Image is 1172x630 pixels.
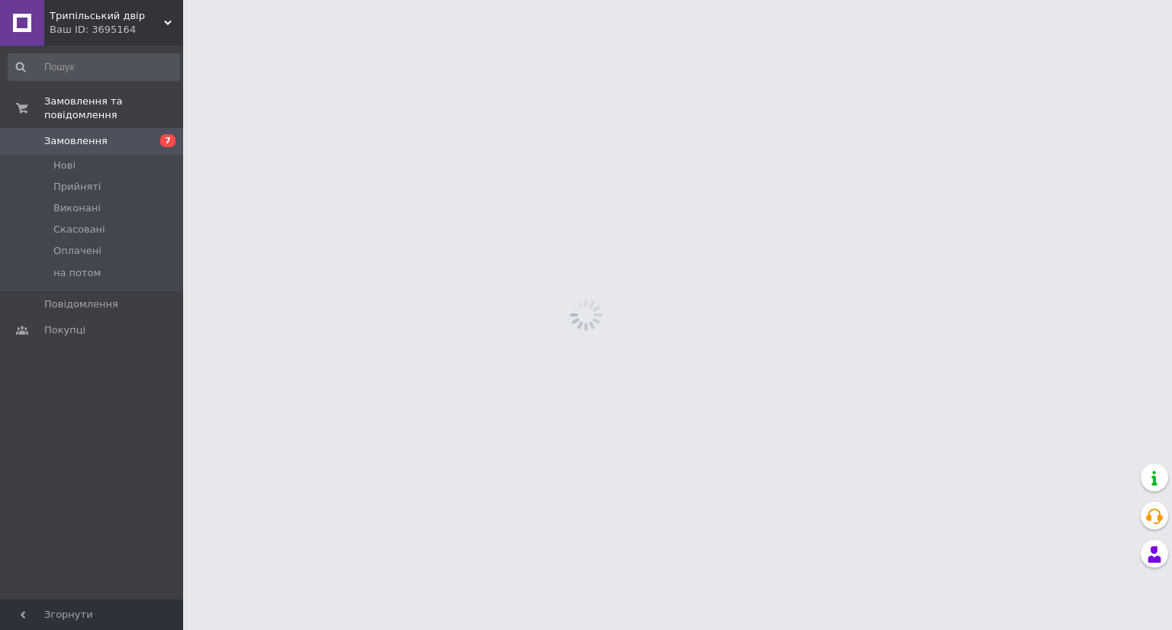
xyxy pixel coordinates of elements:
span: Повідомлення [44,297,118,311]
input: Пошук [8,53,180,81]
span: Нові [53,159,76,172]
span: Замовлення та повідомлення [44,95,183,122]
span: 7 [160,134,175,147]
span: Скасовані [53,223,105,236]
span: Покупці [44,323,85,337]
span: Оплачені [53,244,101,258]
div: Ваш ID: 3695164 [50,23,183,37]
span: Замовлення [44,134,108,148]
span: Прийняті [53,180,101,194]
span: Виконані [53,201,101,215]
span: Трипільський двір [50,9,164,23]
span: на потом [53,266,101,280]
